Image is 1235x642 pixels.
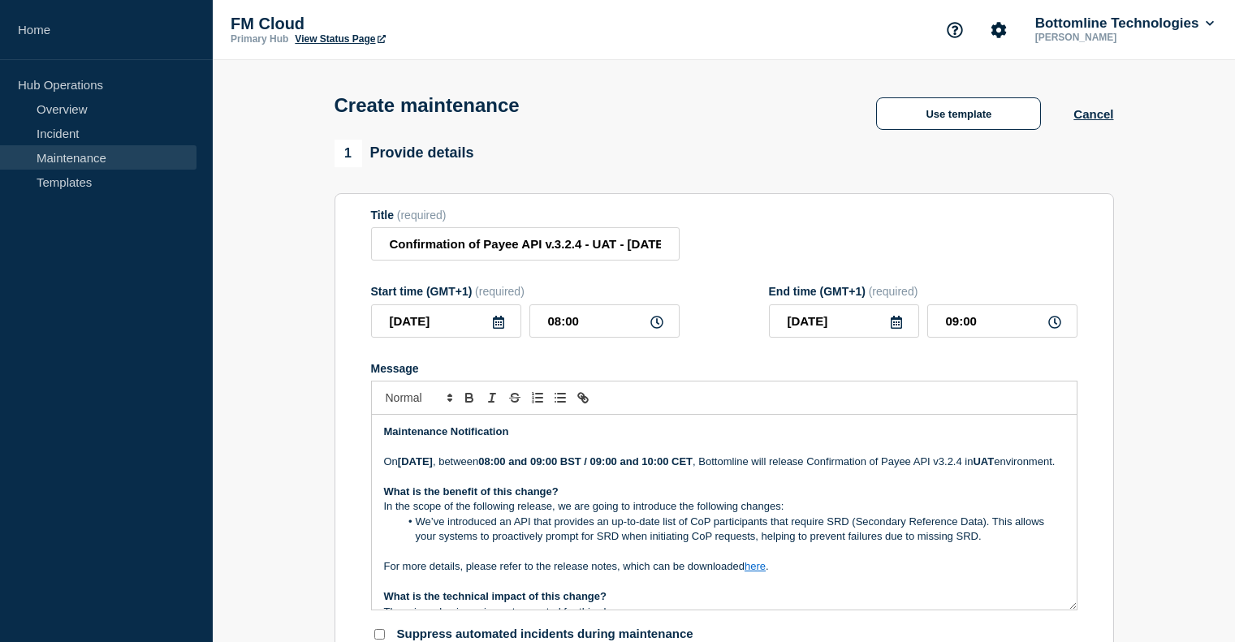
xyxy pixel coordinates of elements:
button: Toggle link [572,388,594,407]
span: , Bottomline will release Confirmation of Payee API v3.2.4 in [693,455,973,467]
button: Cancel [1073,107,1113,121]
strong: Maintenance Notification [384,425,509,437]
p: Suppress automated incidents during maintenance [397,627,693,642]
div: Start time (GMT+1) [371,285,680,298]
div: Message [371,362,1077,375]
button: Toggle italic text [481,388,503,407]
strong: What is the benefit of this change? [384,485,559,498]
a: View Status Page [295,33,385,45]
span: . [766,560,769,572]
span: 1 [335,140,362,167]
p: Primary Hub [231,33,288,45]
button: Toggle strikethrough text [503,388,526,407]
button: Bottomline Technologies [1032,15,1217,32]
span: There is no business impact expected for this change [384,605,633,618]
h1: Create maintenance [335,94,520,117]
span: , between [433,455,478,467]
button: Toggle bulleted list [549,388,572,407]
span: (required) [397,209,447,222]
strong: UAT [973,455,994,467]
button: Account settings [982,13,1016,47]
input: YYYY-MM-DD [371,304,521,338]
span: (required) [869,285,918,298]
button: Toggle bold text [458,388,481,407]
input: Suppress automated incidents during maintenance [374,629,385,640]
div: Message [372,415,1077,610]
strong: [DATE] [398,455,433,467]
span: Font size [378,388,458,407]
strong: What is the technical impact of this change? [384,590,607,602]
p: [PERSON_NAME] [1032,32,1201,43]
button: Use template [876,97,1041,130]
span: environment. [994,455,1055,467]
p: FM Cloud [231,15,555,33]
input: HH:MM [927,304,1077,338]
input: HH:MM [529,304,680,338]
div: Provide details [335,140,474,167]
span: (required) [475,285,525,298]
span: We’ve introduced an API that provides an up-to-date list of CoP participants that require SRD (Se... [416,515,1047,542]
div: Title [371,209,680,222]
button: Toggle ordered list [526,388,549,407]
div: End time (GMT+1) [769,285,1077,298]
input: Title [371,227,680,261]
button: Support [938,13,972,47]
input: YYYY-MM-DD [769,304,919,338]
strong: 08:00 and 09:00 BST / 09:00 and 10:00 CET [478,455,693,467]
span: In the scope of the following release, we are going to introduce the following changes: [384,500,784,512]
span: For more details, please refer to the release notes, which can be downloaded [384,560,745,572]
span: On [384,455,398,467]
a: here [745,560,766,572]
